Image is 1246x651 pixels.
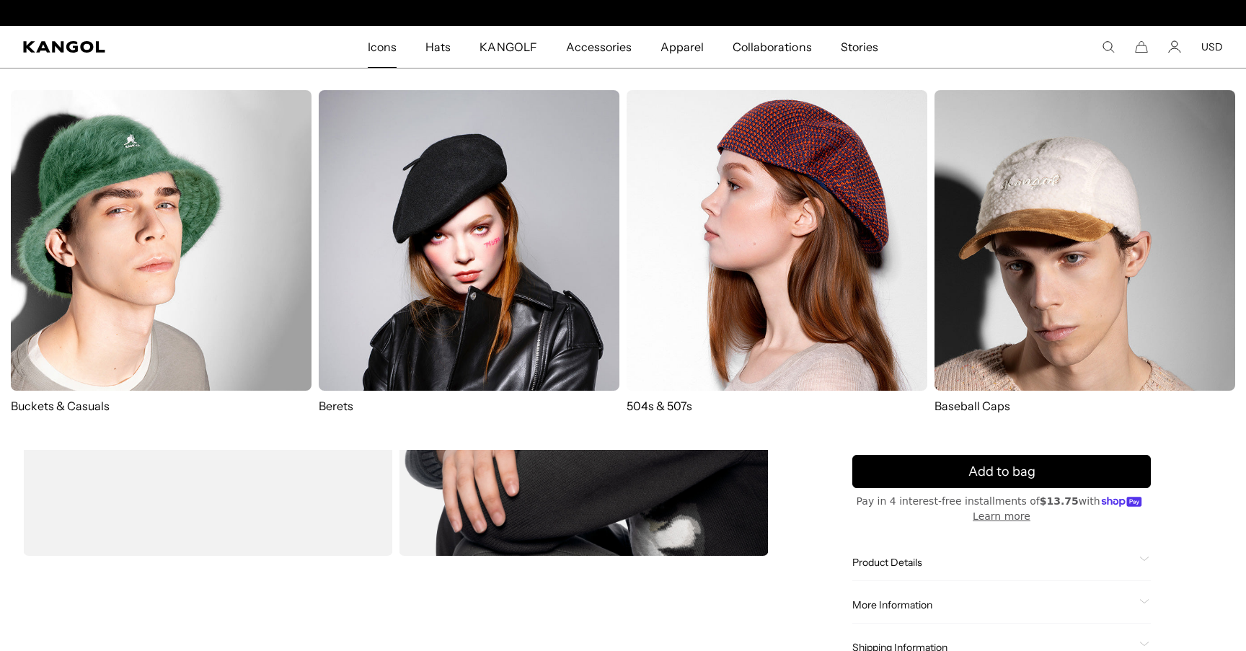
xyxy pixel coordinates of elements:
button: USD [1201,40,1223,53]
a: Baseball Caps [934,90,1235,428]
a: Hats [411,26,465,68]
a: Buckets & Casuals [11,90,311,414]
span: Collaborations [733,26,811,68]
span: Product Details [852,556,1134,569]
p: Baseball Caps [934,398,1235,414]
p: Buckets & Casuals [11,398,311,414]
a: 504s & 507s [627,90,927,414]
a: Berets [319,90,619,414]
span: Icons [368,26,397,68]
a: Stories [826,26,893,68]
a: Account [1168,40,1181,53]
div: 2 of 2 [474,7,772,19]
a: Accessories [552,26,646,68]
a: Apparel [646,26,718,68]
span: Accessories [566,26,632,68]
button: Cart [1135,40,1148,53]
div: Announcement [474,7,772,19]
a: KANGOLF [465,26,551,68]
span: Apparel [660,26,704,68]
p: Berets [319,398,619,414]
a: Kangol [23,41,243,53]
slideshow-component: Announcement bar [474,7,772,19]
summary: Search here [1102,40,1115,53]
a: Collaborations [718,26,826,68]
span: Add to bag [968,462,1035,482]
a: Icons [353,26,411,68]
button: Add to bag [852,455,1151,488]
span: More Information [852,598,1134,611]
span: Stories [841,26,878,68]
span: Hats [425,26,451,68]
p: 504s & 507s [627,398,927,414]
span: KANGOLF [480,26,536,68]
